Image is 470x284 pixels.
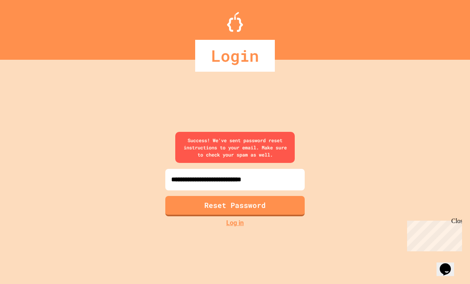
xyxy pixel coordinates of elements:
button: Reset Password [165,196,305,216]
a: Log in [226,218,244,228]
div: Chat with us now!Close [3,3,55,51]
div: Success! We've sent password reset instructions to your email. Make sure to check your spam as well. [175,132,295,163]
img: Logo.svg [227,12,243,32]
div: Login [195,40,275,72]
iframe: chat widget [437,252,462,276]
iframe: chat widget [404,217,462,251]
